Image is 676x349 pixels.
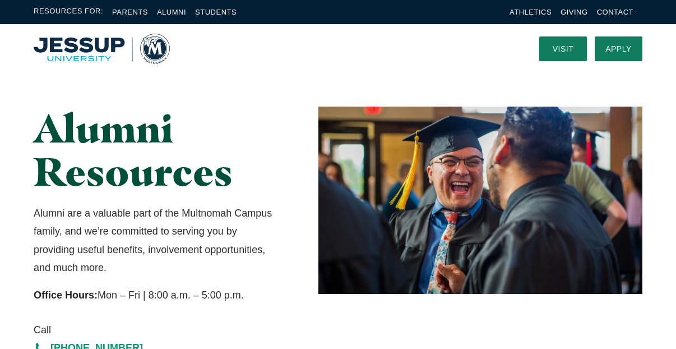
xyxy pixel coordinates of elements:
[34,321,275,339] span: Call
[34,286,275,304] p: Mon – Fri | 8:00 a.m. – 5:00 p.m.
[34,107,275,193] h1: Alumni Resources
[34,34,170,64] a: Home
[318,107,642,294] img: Two Graduates Laughing
[510,8,552,16] a: Athletics
[195,8,237,16] a: Students
[34,34,170,64] img: Multnomah University Logo
[539,36,587,61] a: Visit
[112,8,148,16] a: Parents
[34,290,98,301] strong: Office Hours:
[595,36,642,61] a: Apply
[157,8,186,16] a: Alumni
[34,204,275,277] p: Alumni are a valuable part of the Multnomah Campus family, and we’re committed to serving you by ...
[597,8,633,16] a: Contact
[561,8,588,16] a: Giving
[34,6,103,19] span: Resources For:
